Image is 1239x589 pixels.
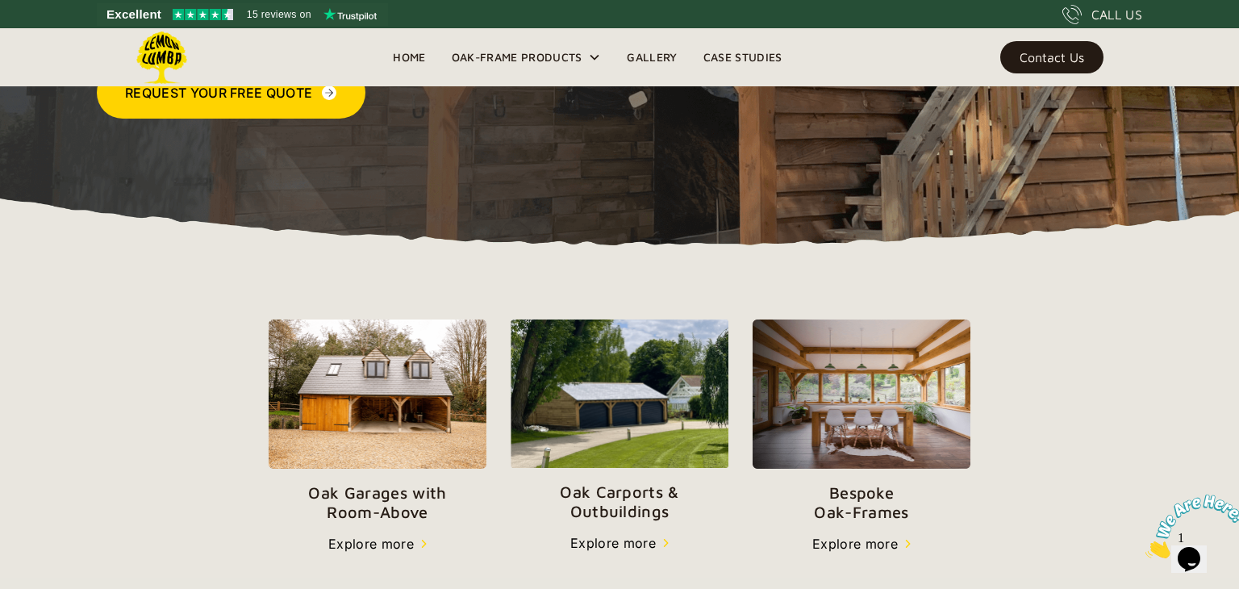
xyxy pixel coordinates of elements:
div: Explore more [328,534,414,553]
div: Request Your Free Quote [125,83,312,102]
span: 1 [6,6,13,20]
img: Trustpilot logo [323,8,377,21]
a: Oak Garages withRoom-Above [269,320,486,522]
iframe: chat widget [1139,488,1239,565]
a: Request Your Free Quote [97,67,365,119]
a: Home [380,45,438,69]
a: Explore more [328,534,427,553]
div: Explore more [812,534,898,553]
div: Oak-Frame Products [452,48,582,67]
span: 15 reviews on [247,5,311,24]
p: Oak Carports & Outbuildings [511,482,728,521]
div: CALL US [1091,5,1142,24]
a: Contact Us [1000,41,1103,73]
p: Oak Garages with Room-Above [269,483,486,522]
img: Trustpilot 4.5 stars [173,9,233,20]
div: Explore more [570,533,656,553]
a: Explore more [570,533,669,553]
a: BespokeOak-Frames [753,320,970,522]
span: Excellent [106,5,161,24]
a: Gallery [614,45,690,69]
a: Explore more [812,534,911,553]
div: Contact Us [1020,52,1084,63]
p: Bespoke Oak-Frames [753,483,970,522]
a: See Lemon Lumba reviews on Trustpilot [97,3,388,26]
a: Oak Carports &Outbuildings [511,320,728,521]
div: Oak-Frame Products [439,28,615,86]
a: Case Studies [690,45,795,69]
a: CALL US [1062,5,1142,24]
img: Chat attention grabber [6,6,106,70]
